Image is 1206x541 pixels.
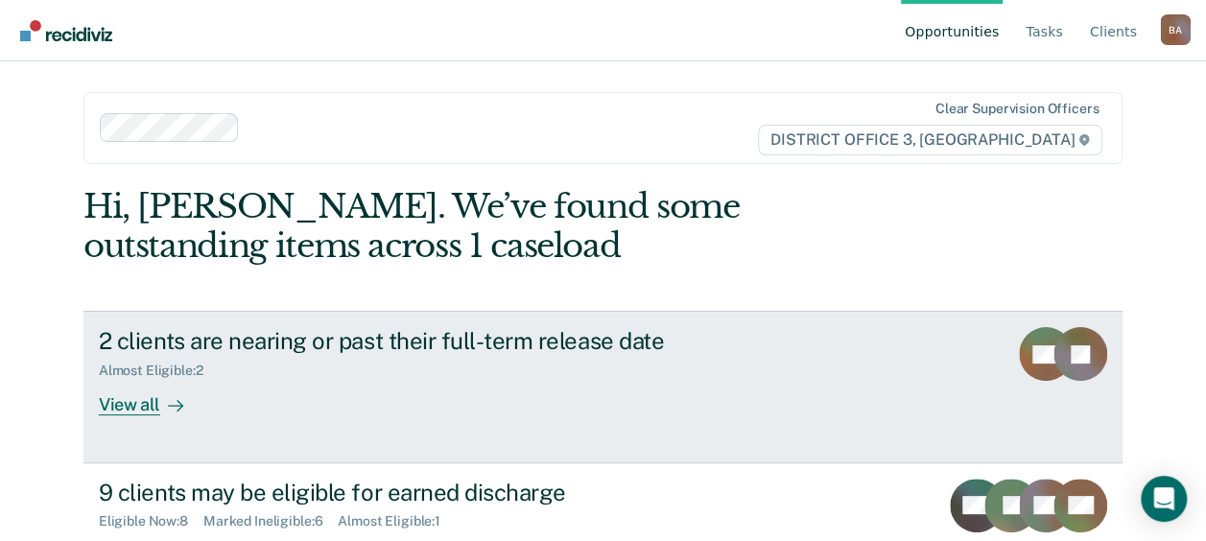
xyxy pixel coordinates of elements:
div: Marked Ineligible : 6 [203,513,338,529]
div: Eligible Now : 8 [99,513,203,529]
div: Almost Eligible : 1 [338,513,456,529]
div: 2 clients are nearing or past their full-term release date [99,327,772,355]
div: B A [1160,14,1191,45]
div: Almost Eligible : 2 [99,363,219,379]
div: Clear supervision officers [935,101,1099,117]
button: Profile dropdown button [1160,14,1191,45]
div: Hi, [PERSON_NAME]. We’ve found some outstanding items across 1 caseload [83,187,915,266]
div: View all [99,379,206,416]
span: DISTRICT OFFICE 3, [GEOGRAPHIC_DATA] [758,125,1102,155]
div: Open Intercom Messenger [1141,476,1187,522]
div: 9 clients may be eligible for earned discharge [99,479,772,506]
img: Recidiviz [20,20,112,41]
a: 2 clients are nearing or past their full-term release dateAlmost Eligible:2View all [83,311,1123,462]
